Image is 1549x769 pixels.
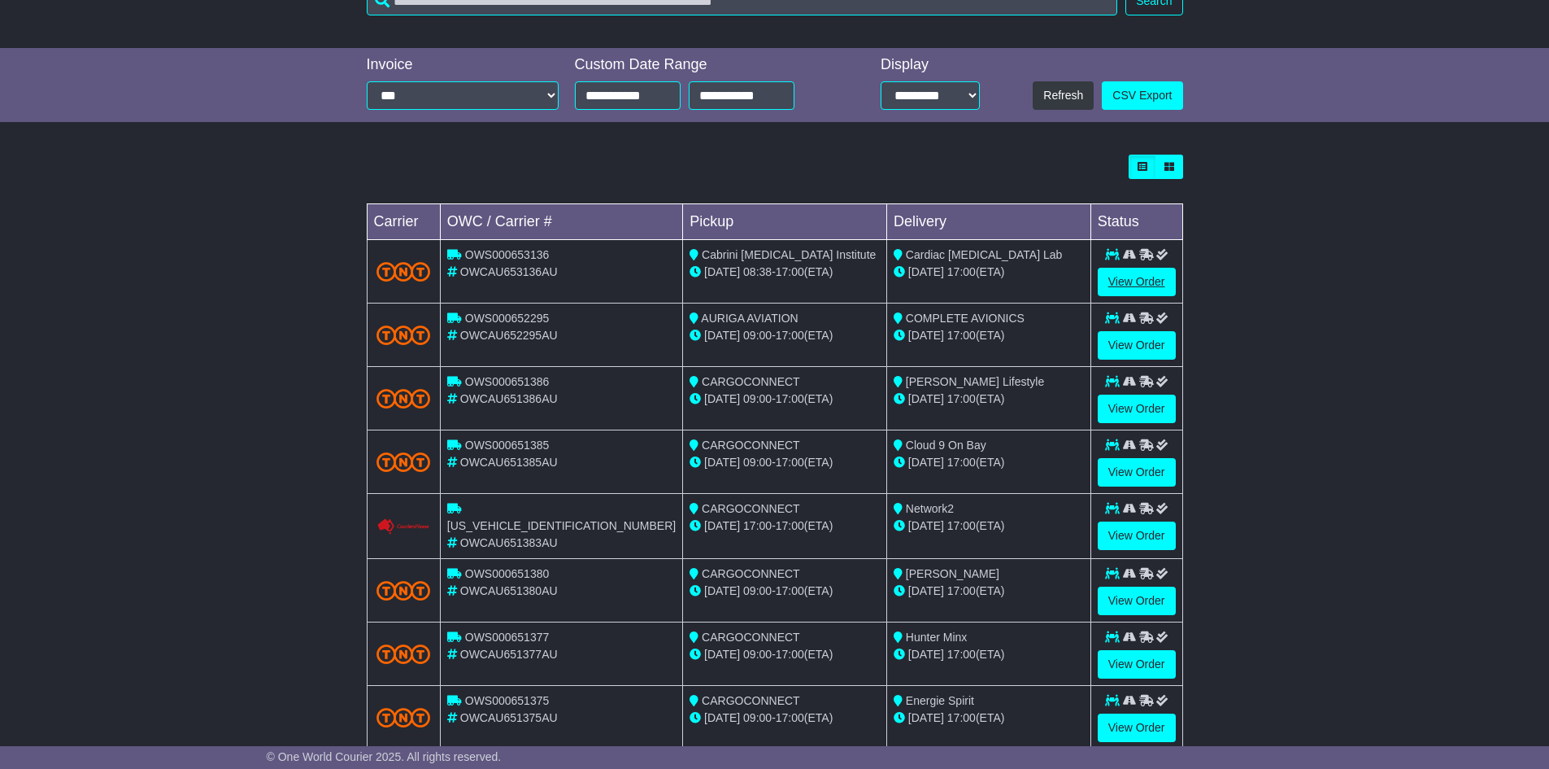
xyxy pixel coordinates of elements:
div: - (ETA) [690,518,880,535]
div: Custom Date Range [575,56,836,74]
div: - (ETA) [690,391,880,408]
span: OWCAU651377AU [460,648,558,661]
div: (ETA) [894,646,1084,663]
span: CARGOCONNECT [702,694,800,707]
span: OWCAU651375AU [460,711,558,724]
span: CARGOCONNECT [702,567,800,580]
span: [DATE] [704,392,740,405]
span: 17:00 [947,265,976,278]
div: - (ETA) [690,327,880,344]
div: - (ETA) [690,454,880,471]
img: TNT_Domestic.png [376,644,430,664]
span: 09:00 [743,329,772,342]
span: [DATE] [704,648,740,661]
span: 09:00 [743,392,772,405]
span: AURIGA AVIATION [701,312,798,325]
div: (ETA) [894,454,1084,471]
a: View Order [1098,714,1176,742]
span: [DATE] [908,392,944,405]
span: 17:00 [947,329,976,342]
span: [DATE] [704,456,740,469]
div: (ETA) [894,710,1084,727]
span: [DATE] [908,648,944,661]
span: [PERSON_NAME] [906,567,999,580]
div: - (ETA) [690,710,880,727]
span: OWS000651375 [465,694,550,707]
span: Network2 [906,502,954,515]
span: OWS000651377 [465,631,550,644]
span: OWS000651380 [465,567,550,580]
span: 17:00 [776,456,804,469]
a: CSV Export [1102,81,1182,110]
span: Hunter Minx [906,631,967,644]
span: [DATE] [908,456,944,469]
span: [DATE] [704,519,740,532]
span: OWS000651385 [465,439,550,452]
span: 17:00 [743,519,772,532]
img: TNT_Domestic.png [376,708,430,727]
div: - (ETA) [690,646,880,663]
span: CARGOCONNECT [702,439,800,452]
span: 17:00 [947,392,976,405]
div: - (ETA) [690,264,880,281]
img: TNT_Domestic.png [376,262,430,282]
span: OWCAU651386AU [460,392,558,405]
td: Carrier [367,204,440,240]
span: Cardiac [MEDICAL_DATA] Lab [906,248,1062,261]
span: 09:00 [743,456,772,469]
span: [DATE] [704,711,740,724]
div: (ETA) [894,391,1084,408]
div: - (ETA) [690,583,880,600]
span: [DATE] [908,329,944,342]
td: Pickup [683,204,887,240]
span: 08:38 [743,265,772,278]
span: Cabrini [MEDICAL_DATA] Institute [702,248,876,261]
span: [DATE] [704,265,740,278]
span: 17:00 [947,456,976,469]
img: Couriers_Please.png [376,518,430,535]
span: 09:00 [743,648,772,661]
a: View Order [1098,395,1176,423]
button: Refresh [1033,81,1094,110]
td: Delivery [886,204,1090,240]
span: [PERSON_NAME] Lifestyle [906,375,1044,388]
span: CARGOCONNECT [702,502,800,515]
span: 17:00 [776,329,804,342]
span: OWS000651386 [465,375,550,388]
td: OWC / Carrier # [440,204,682,240]
span: OWCAU653136AU [460,265,558,278]
span: Energie Spirit [906,694,974,707]
span: 09:00 [743,711,772,724]
div: Display [881,56,980,74]
span: [DATE] [908,519,944,532]
div: (ETA) [894,264,1084,281]
a: View Order [1098,522,1176,550]
span: OWCAU651383AU [460,536,558,549]
span: [DATE] [704,584,740,597]
span: [DATE] [908,584,944,597]
a: View Order [1098,331,1176,360]
span: CARGOCONNECT [702,375,800,388]
div: (ETA) [894,518,1084,535]
img: TNT_Domestic.png [376,452,430,472]
span: OWCAU652295AU [460,329,558,342]
span: 17:00 [947,584,976,597]
span: COMPLETE AVIONICS [906,312,1025,325]
span: 17:00 [947,519,976,532]
span: 09:00 [743,584,772,597]
span: OWS000653136 [465,248,550,261]
span: OWCAU651380AU [460,584,558,597]
span: 17:00 [776,584,804,597]
span: 17:00 [776,519,804,532]
a: View Order [1098,268,1176,296]
span: 17:00 [776,392,804,405]
span: OWS000652295 [465,312,550,325]
img: TNT_Domestic.png [376,389,430,409]
span: [DATE] [704,329,740,342]
a: View Order [1098,587,1176,615]
a: View Order [1098,458,1176,487]
span: 17:00 [776,265,804,278]
div: Invoice [367,56,559,74]
div: (ETA) [894,583,1084,600]
span: OWCAU651385AU [460,456,558,469]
